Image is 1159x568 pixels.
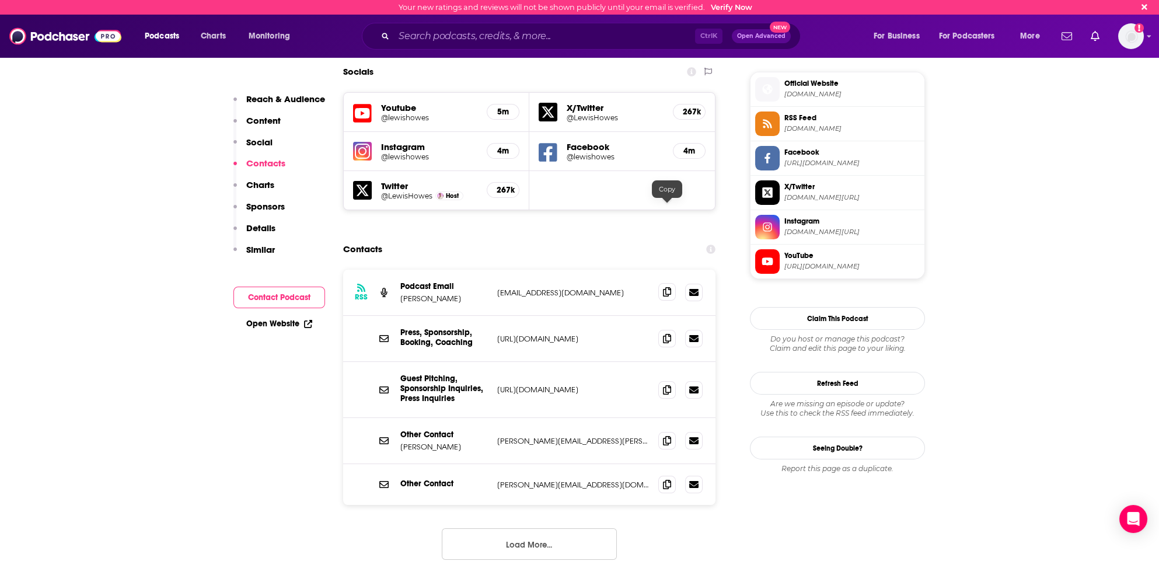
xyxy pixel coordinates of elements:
[497,146,509,156] h5: 4m
[233,244,275,266] button: Similar
[246,319,312,329] a: Open Website
[567,113,664,122] a: @LewisHowes
[750,372,925,395] button: Refresh Feed
[9,25,121,47] a: Podchaser - Follow, Share and Rate Podcasts
[567,141,664,152] h5: Facebook
[343,238,382,260] h2: Contacts
[1118,23,1144,49] span: Logged in as BretAita
[381,191,432,200] a: @LewisHowes
[400,442,488,452] p: [PERSON_NAME]
[683,146,696,156] h5: 4m
[784,147,920,158] span: Facebook
[497,385,649,395] p: [URL][DOMAIN_NAME]
[732,29,791,43] button: Open AdvancedNew
[355,292,368,302] h3: RSS
[784,250,920,261] span: YouTube
[437,193,444,199] img: Lewis Howes
[711,3,752,12] a: Verify Now
[1119,505,1147,533] div: Open Intercom Messenger
[1086,26,1104,46] a: Show notifications dropdown
[695,29,722,44] span: Ctrl K
[246,115,281,126] p: Content
[246,158,285,169] p: Contacts
[233,201,285,222] button: Sponsors
[381,152,477,161] a: @lewishowes
[400,294,488,304] p: [PERSON_NAME]
[246,244,275,255] p: Similar
[400,281,488,291] p: Podcast Email
[784,182,920,192] span: X/Twitter
[400,327,488,347] p: Press, Sponsorship, Booking, Coaching
[233,137,273,158] button: Social
[442,528,617,560] button: Load More...
[249,28,290,44] span: Monitoring
[233,287,325,308] button: Contact Podcast
[381,180,477,191] h5: Twitter
[755,249,920,274] a: YouTube[URL][DOMAIN_NAME]
[939,28,995,44] span: For Podcasters
[246,93,325,104] p: Reach & Audience
[246,201,285,212] p: Sponsors
[381,113,477,122] a: @lewishowes
[1118,23,1144,49] button: Show profile menu
[1020,28,1040,44] span: More
[784,262,920,271] span: https://www.youtube.com/@lewishowes
[233,222,275,244] button: Details
[233,179,274,201] button: Charts
[784,78,920,89] span: Official Website
[750,464,925,473] div: Report this page as a duplicate.
[755,180,920,205] a: X/Twitter[DOMAIN_NAME][URL]
[750,437,925,459] a: Seeing Double?
[381,141,477,152] h5: Instagram
[784,216,920,226] span: Instagram
[201,28,226,44] span: Charts
[737,33,786,39] span: Open Advanced
[784,124,920,133] span: rss.art19.com
[755,215,920,239] a: Instagram[DOMAIN_NAME][URL]
[394,27,695,46] input: Search podcasts, credits, & more...
[784,90,920,99] span: siriusxm.com
[784,193,920,202] span: twitter.com/LewisHowes
[246,222,275,234] p: Details
[246,137,273,148] p: Social
[497,334,649,344] p: [URL][DOMAIN_NAME]
[400,430,488,440] p: Other Contact
[233,115,281,137] button: Content
[755,111,920,136] a: RSS Feed[DOMAIN_NAME]
[497,436,649,446] p: [PERSON_NAME][EMAIL_ADDRESS][PERSON_NAME][DOMAIN_NAME]
[400,374,488,403] p: Guest Pitching, Sponsorship Inquiries, Press Inquiries
[750,334,925,344] span: Do you host or manage this podcast?
[233,93,325,115] button: Reach & Audience
[784,159,920,168] span: https://www.facebook.com/lewishowes
[246,179,274,190] p: Charts
[497,480,649,490] p: [PERSON_NAME][EMAIL_ADDRESS][DOMAIN_NAME]
[750,307,925,330] button: Claim This Podcast
[233,158,285,179] button: Contacts
[931,27,1012,46] button: open menu
[343,61,373,83] h2: Socials
[446,192,459,200] span: Host
[381,102,477,113] h5: Youtube
[193,27,233,46] a: Charts
[865,27,934,46] button: open menu
[1057,26,1077,46] a: Show notifications dropdown
[784,113,920,123] span: RSS Feed
[750,334,925,353] div: Claim and edit this page to your liking.
[137,27,194,46] button: open menu
[755,77,920,102] a: Official Website[DOMAIN_NAME]
[567,152,664,161] a: @lewishowes
[399,3,752,12] div: Your new ratings and reviews will not be shown publicly until your email is verified.
[784,228,920,236] span: instagram.com/lewishowes
[497,107,509,117] h5: 5m
[240,27,305,46] button: open menu
[683,107,696,117] h5: 267k
[750,399,925,418] div: Are we missing an episode or update? Use this to check the RSS feed immediately.
[755,146,920,170] a: Facebook[URL][DOMAIN_NAME]
[1118,23,1144,49] img: User Profile
[497,288,649,298] p: [EMAIL_ADDRESS][DOMAIN_NAME]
